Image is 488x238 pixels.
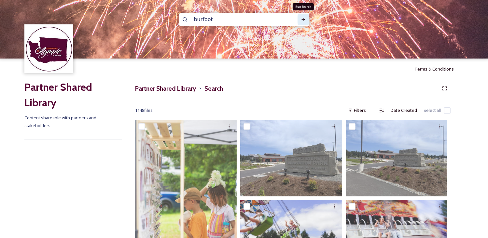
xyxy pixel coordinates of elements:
[424,107,441,113] span: Select all
[240,120,342,196] img: Agriculture Innovation Park (19).jpg
[387,104,420,117] div: Date Created
[293,3,314,10] div: Run Search
[191,12,280,27] input: Search
[346,120,447,196] img: Agriculture Innovation Park (2).jpg
[24,115,97,128] span: Content shareable with partners and stakeholders
[204,84,223,93] h3: Search
[414,65,464,73] a: Terms & Conditions
[24,79,122,111] h2: Partner Shared Library
[135,107,153,113] span: 1148 file s
[345,104,369,117] div: Filters
[25,25,73,73] img: download.jpeg
[135,84,196,93] h3: Partner Shared Library
[414,66,454,72] span: Terms & Conditions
